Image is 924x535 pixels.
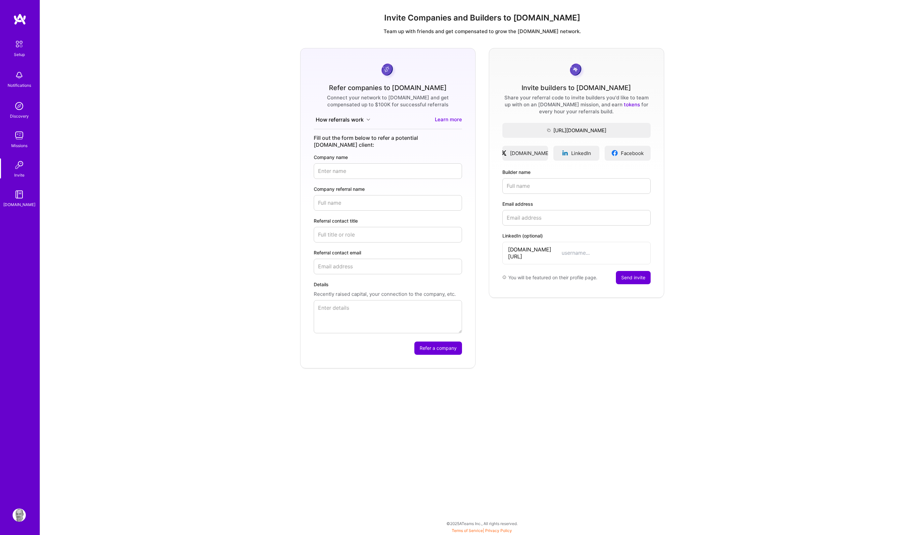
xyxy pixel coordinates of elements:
div: [DOMAIN_NAME] [3,201,35,208]
span: [DOMAIN_NAME] [510,150,550,157]
a: Terms of Service [452,528,483,533]
div: Missions [11,142,27,149]
input: Email address [314,259,462,274]
a: User Avatar [11,508,27,522]
span: | [452,528,512,533]
a: tokens [624,101,640,108]
input: Full title or role [314,227,462,242]
h1: Invite Companies and Builders to [DOMAIN_NAME] [45,13,919,23]
div: Fill out the form below to refer a potential [DOMAIN_NAME] client: [314,134,462,148]
label: Referral contact email [314,249,462,256]
label: Company referral name [314,186,462,192]
div: You will be featured on their profile page. [502,271,597,284]
button: [URL][DOMAIN_NAME] [502,123,651,138]
a: [DOMAIN_NAME] [502,146,548,161]
a: Privacy Policy [485,528,512,533]
img: logo [13,13,26,25]
img: purpleCoin [379,62,396,79]
img: grayCoin [568,62,585,79]
label: Referral contact title [314,217,462,224]
label: Builder name [502,169,651,176]
label: LinkedIn (optional) [502,232,651,239]
div: Notifications [8,82,31,89]
img: discovery [13,99,26,113]
span: LinkedIn [571,150,591,157]
div: Refer companies to [DOMAIN_NAME] [329,84,447,91]
p: Recently raised capital, your connection to the company, etc. [314,291,462,297]
button: How referrals work [314,116,372,124]
label: Email address [502,200,651,207]
img: User Avatar [13,508,26,522]
div: Connect your network to [DOMAIN_NAME] and get compensated up to $100K for successful referrals [314,94,462,108]
label: Company name [314,154,462,161]
img: xLogo [500,150,507,156]
div: Discovery [10,113,29,120]
label: Details [314,281,462,288]
img: Invite [13,158,26,172]
div: © 2025 ATeams Inc., All rights reserved. [40,515,924,532]
div: Invite builders to [DOMAIN_NAME] [522,84,631,91]
input: Enter name [314,163,462,179]
p: Team up with friends and get compensated to grow the [DOMAIN_NAME] network. [45,28,919,35]
input: Email address [502,210,651,226]
div: Invite [14,172,24,179]
img: linkedinLogo [562,150,569,156]
img: setup [12,37,26,51]
input: Full name [314,195,462,211]
span: [URL][DOMAIN_NAME] [502,127,651,134]
a: Learn more [435,116,462,124]
img: facebookLogo [611,150,618,156]
img: guide book [13,188,26,201]
a: LinkedIn [553,146,599,161]
span: [DOMAIN_NAME][URL] [508,246,562,260]
a: Facebook [605,146,651,161]
div: Setup [14,51,25,58]
div: Share your referral code to invite builders you'd like to team up with on an [DOMAIN_NAME] missio... [502,94,651,115]
button: Send invite [616,271,651,284]
input: username... [562,249,645,256]
img: bell [13,69,26,82]
button: Refer a company [414,342,462,355]
span: Facebook [621,150,644,157]
img: teamwork [13,129,26,142]
input: Full name [502,178,651,194]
